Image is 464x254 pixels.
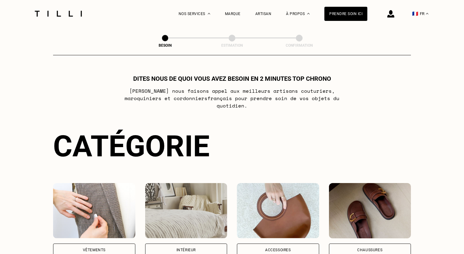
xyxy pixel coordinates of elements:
span: 🇫🇷 [412,11,418,17]
img: Logo du service de couturière Tilli [33,11,84,17]
img: menu déroulant [426,13,428,14]
div: Accessoires [265,248,291,252]
img: Accessoires [237,183,319,238]
div: Estimation [201,43,263,48]
h1: Dites nous de quoi vous avez besoin en 2 minutes top chrono [133,75,331,82]
div: Intérieur [176,248,196,252]
img: Chaussures [329,183,411,238]
img: Intérieur [145,183,227,238]
img: Menu déroulant à propos [307,13,310,14]
a: Marque [225,12,241,16]
p: [PERSON_NAME] nous faisons appel aux meilleurs artisans couturiers , maroquiniers et cordonniers ... [110,87,354,109]
img: Vêtements [53,183,135,238]
div: Vêtements [83,248,106,252]
a: Artisan [255,12,272,16]
div: Besoin [134,43,196,48]
div: Catégorie [53,129,411,163]
img: Menu déroulant [208,13,210,14]
div: Confirmation [269,43,330,48]
div: Chaussures [357,248,382,252]
img: icône connexion [387,10,394,18]
a: Prendre soin ici [324,7,367,21]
